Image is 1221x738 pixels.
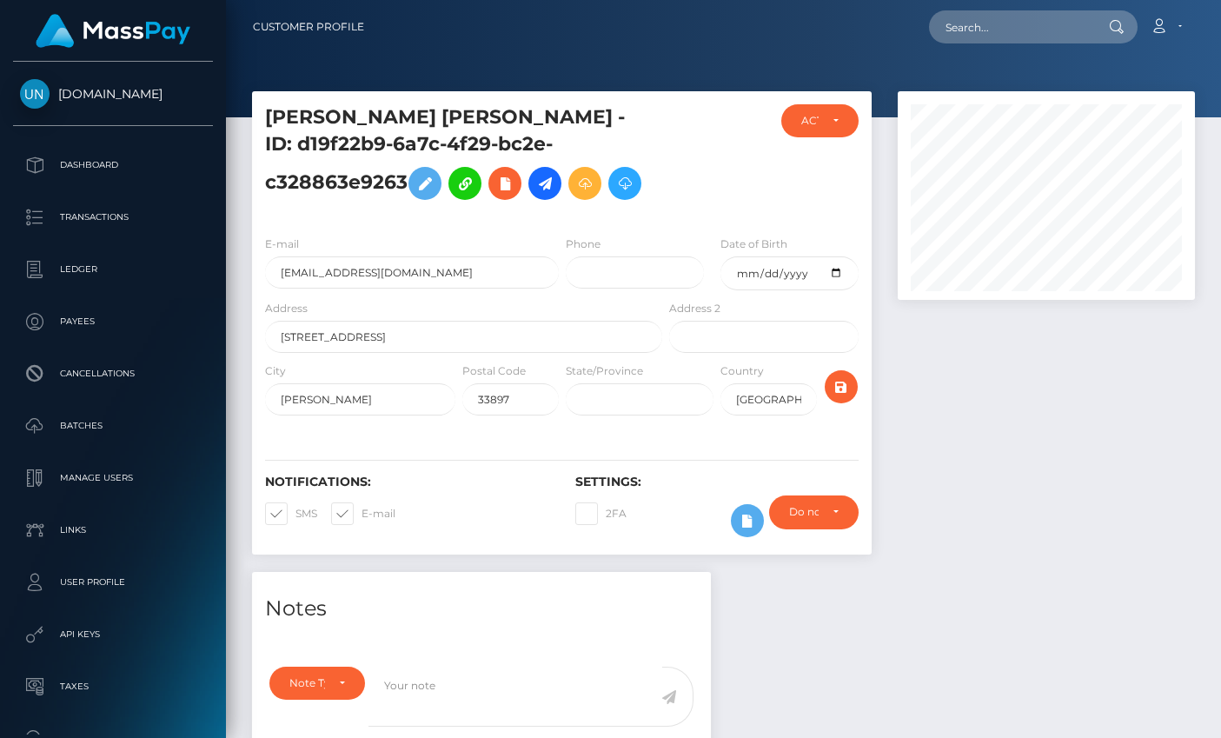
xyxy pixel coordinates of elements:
[20,622,206,648] p: API Keys
[720,236,787,252] label: Date of Birth
[331,502,395,525] label: E-mail
[265,236,299,252] label: E-mail
[13,665,213,708] a: Taxes
[13,300,213,343] a: Payees
[20,204,206,230] p: Transactions
[566,363,643,379] label: State/Province
[801,114,819,128] div: ACTIVE
[781,104,859,137] button: ACTIVE
[13,143,213,187] a: Dashboard
[265,502,317,525] label: SMS
[789,505,820,519] div: Do not require
[13,86,213,102] span: [DOMAIN_NAME]
[13,196,213,239] a: Transactions
[769,495,859,529] button: Do not require
[13,404,213,448] a: Batches
[13,509,213,552] a: Links
[528,167,561,200] a: Initiate Payout
[289,676,325,690] div: Note Type
[13,613,213,656] a: API Keys
[265,475,549,489] h6: Notifications:
[265,363,286,379] label: City
[265,594,698,624] h4: Notes
[575,475,859,489] h6: Settings:
[20,256,206,283] p: Ledger
[669,301,720,316] label: Address 2
[929,10,1092,43] input: Search...
[265,104,653,209] h5: [PERSON_NAME] [PERSON_NAME] - ID: d19f22b9-6a7c-4f29-bc2e-c328863e9263
[269,667,365,700] button: Note Type
[36,14,190,48] img: MassPay Logo
[20,152,206,178] p: Dashboard
[20,413,206,439] p: Batches
[265,301,308,316] label: Address
[566,236,601,252] label: Phone
[13,352,213,396] a: Cancellations
[13,248,213,291] a: Ledger
[253,9,364,45] a: Customer Profile
[20,517,206,543] p: Links
[13,561,213,604] a: User Profile
[575,502,627,525] label: 2FA
[20,309,206,335] p: Payees
[462,363,526,379] label: Postal Code
[13,456,213,500] a: Manage Users
[20,569,206,595] p: User Profile
[20,465,206,491] p: Manage Users
[20,674,206,700] p: Taxes
[20,79,50,109] img: Unlockt.me
[20,361,206,387] p: Cancellations
[720,363,764,379] label: Country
